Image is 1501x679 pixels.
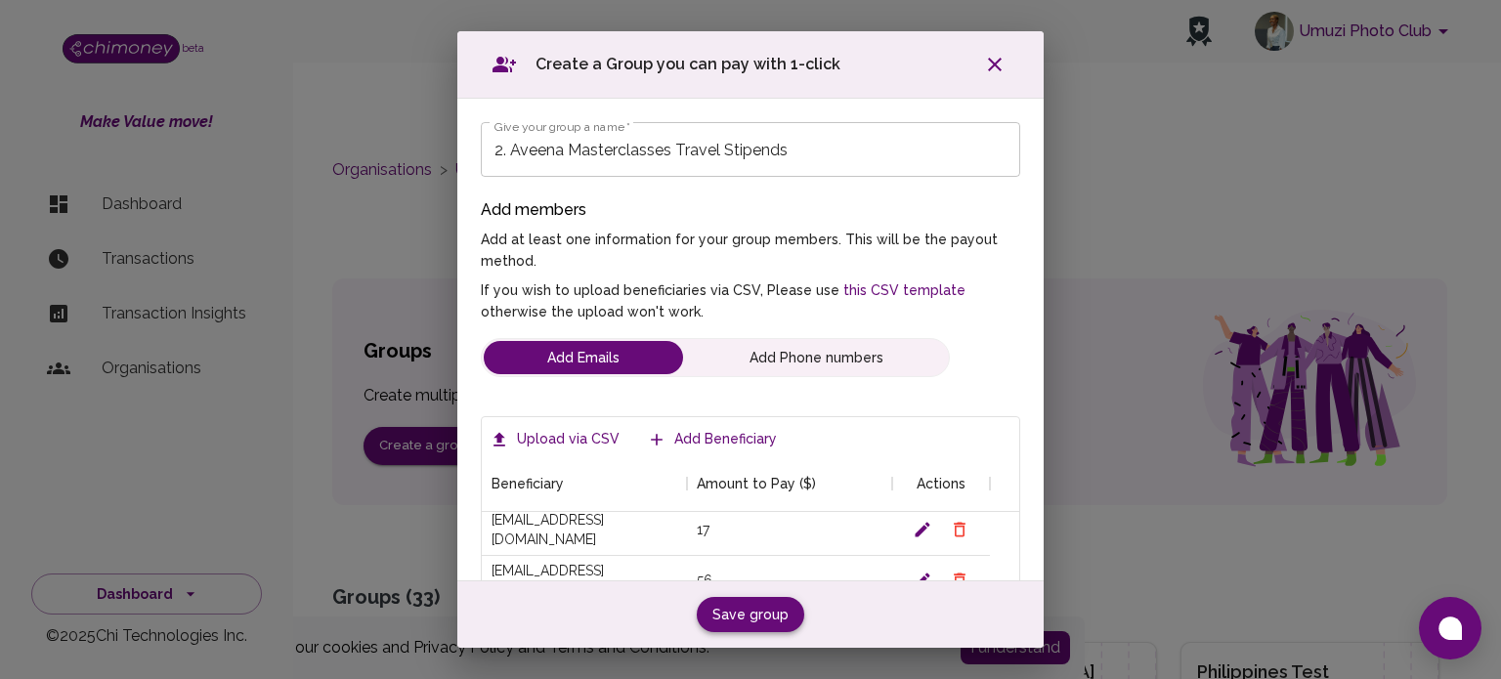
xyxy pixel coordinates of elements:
p: [EMAIL_ADDRESS][DOMAIN_NAME] [492,561,677,600]
button: Open chat window [1419,597,1481,659]
p: If you wish to upload beneficiaries via CSV, Please use otherwise the upload won't work. [481,280,1020,323]
button: phone [687,341,948,374]
div: Actions [892,456,990,511]
button: Edit [908,566,937,595]
span: Create a Group you can pay with 1-click [536,53,840,76]
p: [EMAIL_ADDRESS][DOMAIN_NAME] [492,510,677,549]
button: Edit [908,515,937,544]
div: 17 [697,520,709,539]
div: Beneficiary [492,456,564,511]
h6: Add members [481,196,1020,224]
button: Add Beneficiary [643,421,785,457]
div: group channel [481,338,950,377]
div: Amount to Pay ($) [697,456,816,511]
div: 56 [697,571,712,590]
button: Save group [697,597,804,633]
h6: Add at least one information for your group members. This will be the payout method. [481,230,1020,323]
label: Upload via CSV [486,421,627,457]
button: Delete [945,566,974,595]
div: Actions [917,456,965,511]
a: this CSV template [839,282,965,298]
label: Give your group a name [494,118,630,135]
div: Amount to Pay ($) [687,456,892,511]
div: Beneficiary [482,456,687,511]
button: Delete [945,515,974,544]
